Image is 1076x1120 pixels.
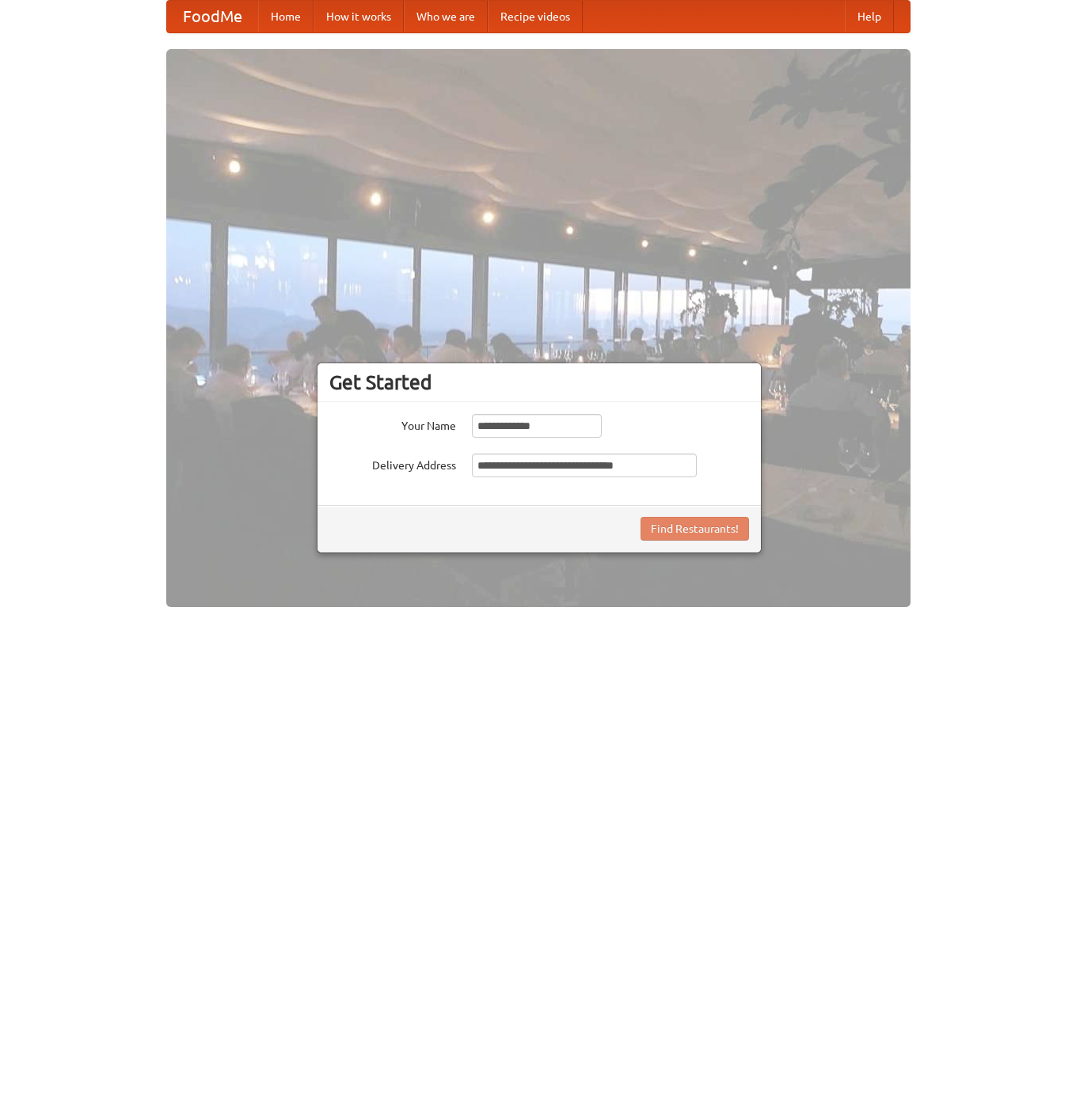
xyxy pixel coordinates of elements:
[329,454,456,473] label: Delivery Address
[167,1,258,32] a: FoodMe
[258,1,314,32] a: Home
[329,370,749,394] h3: Get Started
[314,1,404,32] a: How it works
[488,1,583,32] a: Recipe videos
[641,517,749,541] button: Find Restaurants!
[329,414,456,434] label: Your Name
[404,1,488,32] a: Who we are
[845,1,894,32] a: Help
